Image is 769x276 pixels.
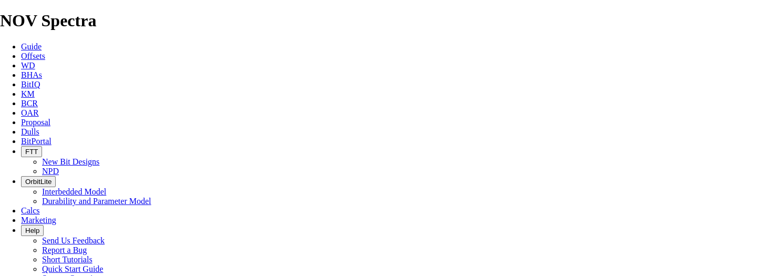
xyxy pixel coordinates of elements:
[21,118,50,127] a: Proposal
[42,264,103,273] a: Quick Start Guide
[21,80,40,89] a: BitIQ
[21,127,39,136] a: Dulls
[21,42,42,51] a: Guide
[21,176,56,187] button: OrbitLite
[25,178,52,186] span: OrbitLite
[21,70,42,79] a: BHAs
[42,246,87,254] a: Report a Bug
[25,148,38,156] span: FTT
[42,187,106,196] a: Interbedded Model
[25,227,39,234] span: Help
[42,167,59,176] a: NPD
[21,146,42,157] button: FTT
[42,236,105,245] a: Send Us Feedback
[21,137,52,146] a: BitPortal
[21,52,45,60] a: Offsets
[21,206,40,215] a: Calcs
[21,216,56,224] a: Marketing
[21,89,35,98] a: KM
[21,61,35,70] a: WD
[42,157,99,166] a: New Bit Designs
[21,99,38,108] a: BCR
[42,197,151,206] a: Durability and Parameter Model
[21,225,44,236] button: Help
[42,255,93,264] a: Short Tutorials
[21,108,39,117] a: OAR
